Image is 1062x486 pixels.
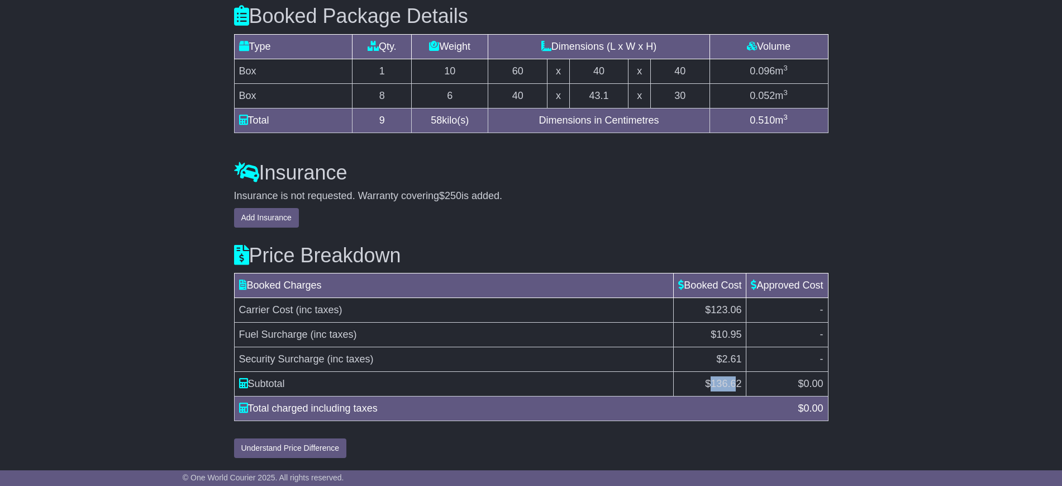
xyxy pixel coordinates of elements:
[711,378,741,389] span: 136.62
[327,353,374,365] span: (inc taxes)
[820,304,823,315] span: -
[650,59,709,83] td: 40
[234,34,353,59] td: Type
[705,304,741,315] span: $123.06
[239,304,293,315] span: Carrier Cost
[709,34,828,59] td: Volume
[353,34,412,59] td: Qty.
[792,401,828,416] div: $
[234,190,828,202] div: Insurance is not requested. Warranty covering is added.
[412,83,488,108] td: 6
[628,59,650,83] td: x
[234,5,828,27] h3: Booked Package Details
[353,108,412,133] td: 9
[750,115,775,126] span: 0.510
[239,329,308,340] span: Fuel Surcharge
[412,34,488,59] td: Weight
[750,65,775,77] span: 0.096
[711,329,741,340] span: $10.95
[569,59,628,83] td: 40
[234,273,674,298] td: Booked Charges
[296,304,342,315] span: (inc taxes)
[709,108,828,133] td: m
[628,83,650,108] td: x
[234,401,793,416] div: Total charged including taxes
[746,372,828,397] td: $
[311,329,357,340] span: (inc taxes)
[820,329,823,340] span: -
[234,59,353,83] td: Box
[234,372,674,397] td: Subtotal
[547,83,569,108] td: x
[716,353,741,365] span: $2.61
[234,244,828,267] h3: Price Breakdown
[234,83,353,108] td: Box
[783,113,788,121] sup: 3
[488,59,547,83] td: 60
[488,83,547,108] td: 40
[674,372,746,397] td: $
[783,88,788,97] sup: 3
[569,83,628,108] td: 43.1
[439,190,461,201] span: $250
[234,208,299,228] button: Add Insurance
[547,59,569,83] td: x
[803,378,823,389] span: 0.00
[353,59,412,83] td: 1
[412,59,488,83] td: 10
[488,108,709,133] td: Dimensions in Centimetres
[783,64,788,72] sup: 3
[353,83,412,108] td: 8
[709,59,828,83] td: m
[412,108,488,133] td: kilo(s)
[234,108,353,133] td: Total
[709,83,828,108] td: m
[650,83,709,108] td: 30
[803,403,823,414] span: 0.00
[183,473,344,482] span: © One World Courier 2025. All rights reserved.
[750,90,775,101] span: 0.052
[234,438,347,458] button: Understand Price Difference
[674,273,746,298] td: Booked Cost
[239,353,325,365] span: Security Surcharge
[431,115,442,126] span: 58
[234,162,828,184] h3: Insurance
[820,353,823,365] span: -
[488,34,709,59] td: Dimensions (L x W x H)
[746,273,828,298] td: Approved Cost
